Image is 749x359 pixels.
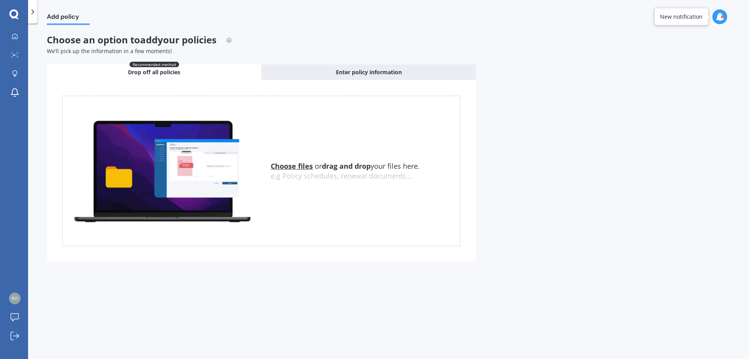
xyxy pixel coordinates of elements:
span: Enter policy information [336,68,402,76]
u: Choose files [271,161,313,171]
div: New notification [660,13,703,21]
div: e.g Policy schedules, renewal documents... [271,172,460,180]
span: Recommended method [130,62,179,67]
img: upload.de96410c8ce839c3fdd5.gif [63,116,261,226]
span: We’ll pick up the information in a few moments! [47,47,172,55]
span: Choose an option [47,33,232,46]
span: to add your policies [130,33,217,46]
img: 3a25b537eaf6ee95db94a87a3be3ea4f [9,293,21,304]
span: or your files here. [271,161,420,171]
span: Add policy [47,13,90,23]
span: Drop off all policies [128,68,180,76]
b: drag and drop [322,161,371,171]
